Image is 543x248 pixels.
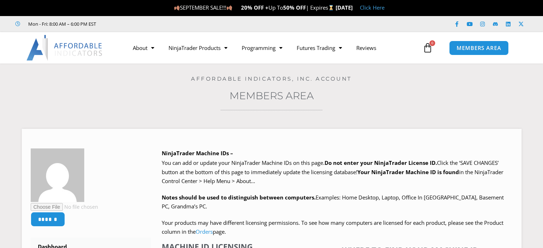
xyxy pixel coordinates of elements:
img: 🍂 [174,5,180,10]
a: About [126,40,161,56]
strong: [DATE] [336,4,353,11]
span: Mon - Fri: 8:00 AM – 6:00 PM EST [26,20,96,28]
span: MEMBERS AREA [457,45,501,51]
span: Click the ‘SAVE CHANGES’ button at the bottom of this page to immediately update the licensing da... [162,159,503,184]
b: NinjaTrader Machine IDs – [162,150,233,157]
a: Programming [235,40,290,56]
span: Your products may have different licensing permissions. To see how many computers are licensed fo... [162,219,503,236]
a: Orders [196,228,213,235]
img: ⌛ [328,5,334,10]
span: You can add or update your NinjaTrader Machine IDs on this page. [162,159,325,166]
nav: Menu [126,40,421,56]
a: Click Here [360,4,384,11]
img: 🍂 [227,5,232,10]
strong: 20% OFF + [241,4,268,11]
b: Do not enter your NinjaTrader License ID. [325,159,437,166]
a: MEMBERS AREA [449,41,509,55]
strong: Notes should be used to distinguish between computers. [162,194,316,201]
a: Affordable Indicators, Inc. Account [191,75,352,82]
a: Reviews [349,40,383,56]
img: LogoAI | Affordable Indicators – NinjaTrader [26,35,103,61]
a: Futures Trading [290,40,349,56]
span: Examples: Home Desktop, Laptop, Office In [GEOGRAPHIC_DATA], Basement PC, Grandma’s PC. [162,194,504,210]
a: 0 [412,37,443,58]
iframe: Customer reviews powered by Trustpilot [106,20,213,27]
strong: 50% OFF [283,4,306,11]
span: 0 [429,40,435,46]
img: 014fa75dfb2df130fe23b1c9989e033da789d5145bd1ee8b8be748709490fdc0 [31,148,84,202]
a: Members Area [230,90,314,102]
span: SEPTEMBER SALE!!! Up To | Expires [174,4,336,11]
a: NinjaTrader Products [161,40,235,56]
strong: Your NinjaTrader Machine ID is found [357,168,459,176]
